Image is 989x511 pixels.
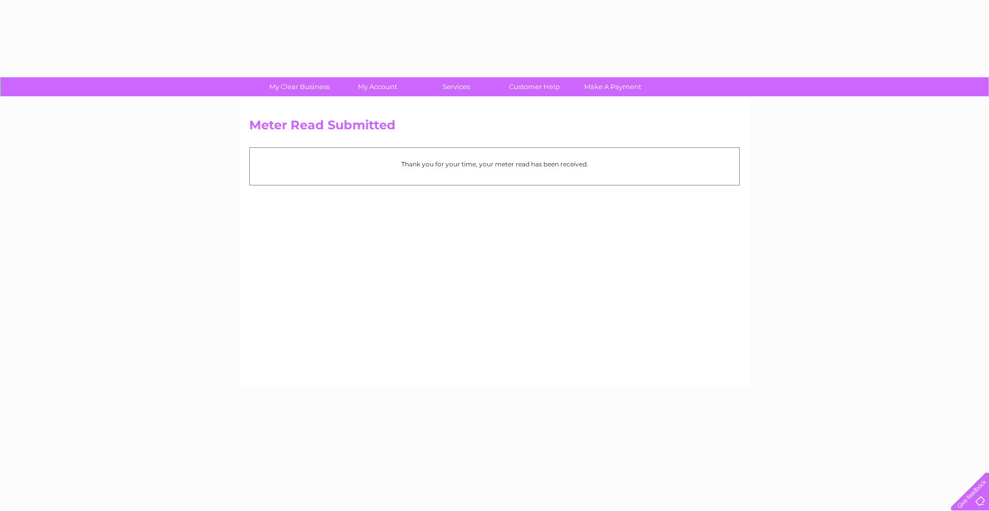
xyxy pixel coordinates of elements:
h2: Meter Read Submitted [249,118,740,138]
a: My Account [335,77,420,96]
a: Make A Payment [570,77,655,96]
a: Customer Help [492,77,577,96]
a: Services [414,77,499,96]
a: My Clear Business [257,77,342,96]
p: Thank you for your time, your meter read has been received. [255,159,734,169]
